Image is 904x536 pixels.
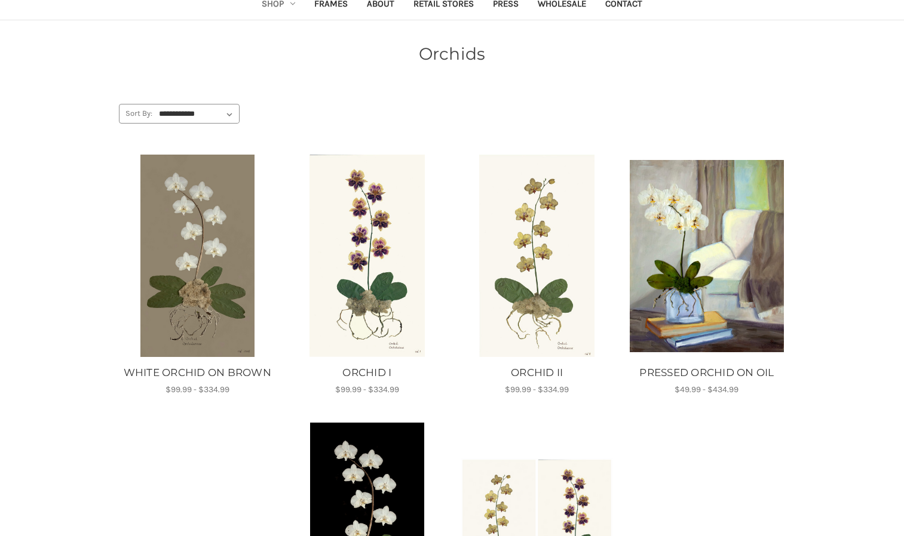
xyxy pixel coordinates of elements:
[505,384,569,395] span: $99.99 - $334.99
[119,365,276,381] a: WHITE ORCHID ON BROWN, Price range from $99.99 to $334.99
[290,155,444,357] img: Unframed
[630,155,783,357] a: PRESSED ORCHID ON OIL, Price range from $49.99 to $434.99
[630,160,783,352] img: Unframed
[460,155,614,357] img: Unframed
[119,41,786,66] h1: Orchids
[675,384,738,395] span: $49.99 - $434.99
[289,365,446,381] a: ORCHID I, Price range from $99.99 to $334.99
[166,384,229,395] span: $99.99 - $334.99
[121,155,274,357] a: WHITE ORCHID ON BROWN, Price range from $99.99 to $334.99
[628,365,785,381] a: PRESSED ORCHID ON OIL, Price range from $49.99 to $434.99
[290,155,444,357] a: ORCHID I, Price range from $99.99 to $334.99
[460,155,614,357] a: ORCHID II, Price range from $99.99 to $334.99
[335,384,399,395] span: $99.99 - $334.99
[121,155,274,357] img: Unframed
[119,104,153,122] label: Sort By:
[458,365,615,381] a: ORCHID II, Price range from $99.99 to $334.99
